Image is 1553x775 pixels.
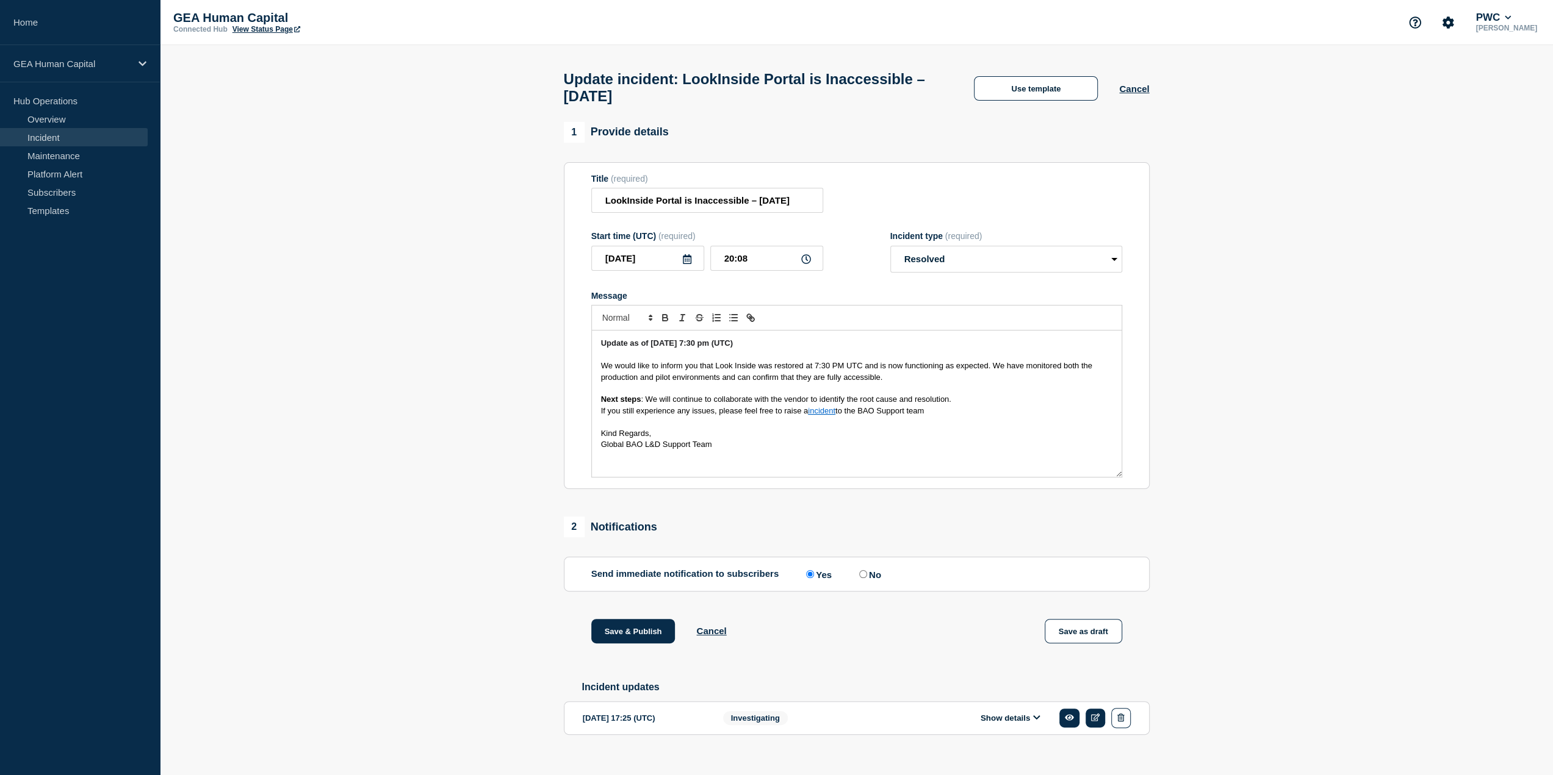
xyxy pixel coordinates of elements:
[564,122,669,143] div: Provide details
[564,516,585,537] span: 2
[806,570,814,578] input: Yes
[601,429,651,438] span: Kind Regards,
[835,406,924,415] span: to the BAO Support team
[591,174,823,184] div: Title
[808,406,835,415] a: incident
[601,361,1095,381] span: We would like to inform you that Look Inside was restored at 7:30 PM UTC and is now functioning a...
[856,568,881,580] label: No
[696,626,726,636] button: Cancel
[173,11,417,25] p: GEA Human Capital
[657,310,674,325] button: Toggle bold text
[591,568,779,580] p: Send immediate notification to subscribers
[173,25,228,34] p: Connected Hub
[232,25,300,34] a: View Status Page
[1402,10,1428,35] button: Support
[708,310,725,325] button: Toggle ordered list
[945,231,982,241] span: (required)
[710,246,823,271] input: HH:MM
[803,568,832,580] label: Yes
[674,310,691,325] button: Toggle italic text
[583,708,705,728] div: [DATE] 17:25 (UTC)
[977,713,1044,723] button: Show details
[725,310,742,325] button: Toggle bulleted list
[601,406,809,415] span: If you still experience any issues, please feel free to raise a
[723,711,788,725] span: Investigating
[13,59,131,69] p: GEA Human Capital
[591,568,1122,580] div: Send immediate notification to subscribers
[1045,619,1122,643] button: Save as draft
[641,395,951,404] span: : We will continue to collaborate with the vendor to identify the root cause and resolution.
[1119,84,1149,94] button: Cancel
[691,310,708,325] button: Toggle strikethrough text
[592,330,1122,477] div: Message
[564,516,657,537] div: Notifications
[601,440,712,449] span: Global BAO L&D Support Team
[611,174,648,184] span: (required)
[582,682,1150,693] h2: Incident updates
[564,71,953,105] h1: Update incident: LookInside Portal is Inaccessible – [DATE]
[1435,10,1461,35] button: Account settings
[1473,24,1540,32] p: [PERSON_NAME]
[890,246,1122,273] select: Incident type
[890,231,1122,241] div: Incident type
[601,338,733,348] strong: Update as of [DATE] 7:30 pm (UTC)
[591,231,823,241] div: Start time (UTC)
[859,570,867,578] input: No
[591,619,676,643] button: Save & Publish
[1473,12,1513,24] button: PWC
[564,122,585,143] span: 1
[591,188,823,213] input: Title
[658,231,696,241] span: (required)
[601,395,641,404] strong: Next steps
[591,291,1122,301] div: Message
[597,310,657,325] span: Font size
[591,246,704,271] input: YYYY-MM-DD
[742,310,759,325] button: Toggle link
[974,76,1098,101] button: Use template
